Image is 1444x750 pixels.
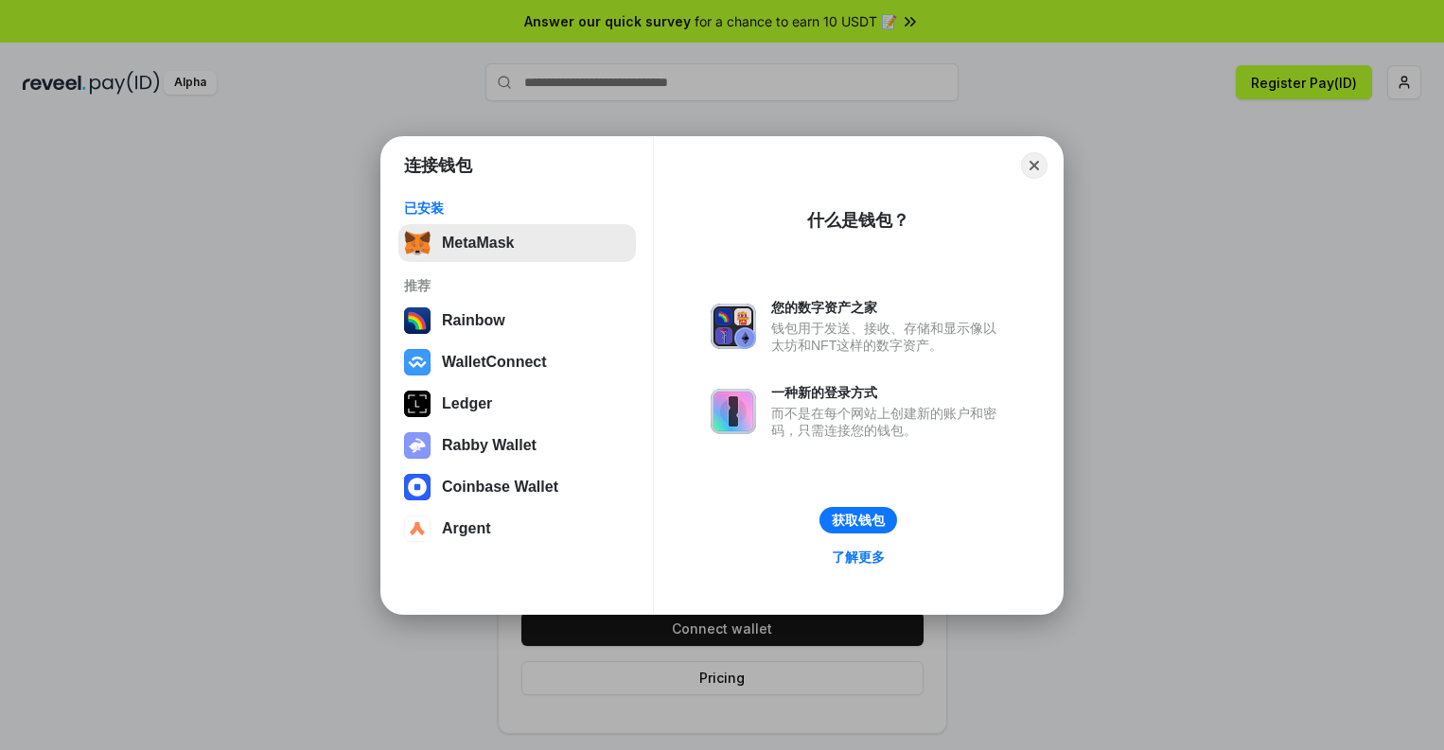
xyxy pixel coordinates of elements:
button: WalletConnect [398,343,636,381]
div: 推荐 [404,277,630,294]
button: Argent [398,510,636,548]
div: Rainbow [442,312,505,329]
div: 您的数字资产之家 [771,299,1006,316]
img: svg+xml,%3Csvg%20xmlns%3D%22http%3A%2F%2Fwww.w3.org%2F2000%2Fsvg%22%20fill%3D%22none%22%20viewBox... [711,389,756,434]
div: MetaMask [442,235,514,252]
div: 而不是在每个网站上创建新的账户和密码，只需连接您的钱包。 [771,405,1006,439]
div: WalletConnect [442,354,547,371]
div: 获取钱包 [832,512,885,529]
img: svg+xml,%3Csvg%20width%3D%2228%22%20height%3D%2228%22%20viewBox%3D%220%200%2028%2028%22%20fill%3D... [404,515,431,542]
button: Close [1021,152,1048,179]
div: 什么是钱包？ [807,209,909,232]
img: svg+xml,%3Csvg%20xmlns%3D%22http%3A%2F%2Fwww.w3.org%2F2000%2Fsvg%22%20width%3D%2228%22%20height%3... [404,391,431,417]
button: Rainbow [398,302,636,340]
img: svg+xml,%3Csvg%20xmlns%3D%22http%3A%2F%2Fwww.w3.org%2F2000%2Fsvg%22%20fill%3D%22none%22%20viewBox... [711,304,756,349]
img: svg+xml,%3Csvg%20width%3D%22120%22%20height%3D%22120%22%20viewBox%3D%220%200%20120%20120%22%20fil... [404,307,431,334]
div: 钱包用于发送、接收、存储和显示像以太坊和NFT这样的数字资产。 [771,320,1006,354]
div: 已安装 [404,200,630,217]
div: Coinbase Wallet [442,479,558,496]
button: Coinbase Wallet [398,468,636,506]
h1: 连接钱包 [404,154,472,177]
div: Ledger [442,395,492,412]
div: 一种新的登录方式 [771,384,1006,401]
button: Ledger [398,385,636,423]
button: 获取钱包 [819,507,897,533]
a: 了解更多 [820,545,896,569]
img: svg+xml,%3Csvg%20xmlns%3D%22http%3A%2F%2Fwww.w3.org%2F2000%2Fsvg%22%20fill%3D%22none%22%20viewBox... [404,432,431,459]
img: svg+xml,%3Csvg%20width%3D%2228%22%20height%3D%2228%22%20viewBox%3D%220%200%2028%2028%22%20fill%3D... [404,474,431,500]
div: Argent [442,520,491,537]
button: Rabby Wallet [398,427,636,464]
button: MetaMask [398,224,636,262]
img: svg+xml,%3Csvg%20width%3D%2228%22%20height%3D%2228%22%20viewBox%3D%220%200%2028%2028%22%20fill%3D... [404,349,431,375]
div: 了解更多 [832,549,885,566]
div: Rabby Wallet [442,437,537,454]
img: svg+xml,%3Csvg%20fill%3D%22none%22%20height%3D%2233%22%20viewBox%3D%220%200%2035%2033%22%20width%... [404,230,431,256]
